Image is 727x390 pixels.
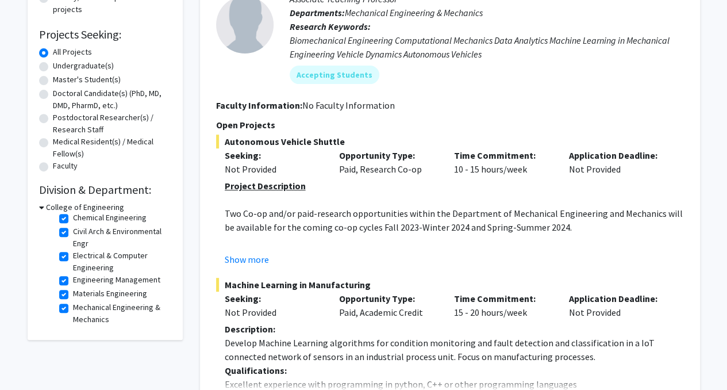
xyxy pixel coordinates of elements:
[302,100,395,111] span: No Faculty Information
[560,292,675,319] div: Not Provided
[225,323,275,335] strong: Description:
[73,212,147,224] label: Chemical Engineering
[454,148,552,162] p: Time Commitment:
[445,148,560,176] div: 10 - 15 hours/week
[290,33,684,61] div: Biomechanical Engineering Computational Mechanics Data Analytics Machine Learning in Mechanical E...
[53,136,171,160] label: Medical Resident(s) / Medical Fellow(s)
[345,7,483,18] span: Mechanical Engineering & Mechanics
[560,148,675,176] div: Not Provided
[53,46,92,58] label: All Projects
[73,274,160,286] label: Engineering Management
[290,7,345,18] b: Departments:
[73,225,168,250] label: Civil Arch & Environmental Engr
[339,148,437,162] p: Opportunity Type:
[53,112,171,136] label: Postdoctoral Researcher(s) / Research Staff
[330,148,445,176] div: Paid, Research Co-op
[225,162,322,176] div: Not Provided
[73,288,147,300] label: Materials Engineering
[216,118,684,132] p: Open Projects
[225,305,322,319] div: Not Provided
[53,160,78,172] label: Faculty
[39,28,171,41] h2: Projects Seeking:
[330,292,445,319] div: Paid, Academic Credit
[39,183,171,197] h2: Division & Department:
[339,292,437,305] p: Opportunity Type:
[53,74,121,86] label: Master's Student(s)
[445,292,560,319] div: 15 - 20 hours/week
[225,148,322,162] p: Seeking:
[454,292,552,305] p: Time Commitment:
[225,253,269,266] button: Show more
[225,292,322,305] p: Seeking:
[53,87,171,112] label: Doctoral Candidate(s) (PhD, MD, DMD, PharmD, etc.)
[216,100,302,111] b: Faculty Information:
[73,301,168,326] label: Mechanical Engineering & Mechanics
[225,336,684,364] p: Develop Machine Learning algorithms for condition monitoring and fault detection and classificati...
[9,338,49,381] iframe: Chat
[290,21,371,32] b: Research Keywords:
[569,148,667,162] p: Application Deadline:
[225,365,287,376] strong: Qualifications:
[46,201,124,213] h3: College of Engineering
[225,207,684,234] p: Two Co-op and/or paid-research opportunities within the Department of Mechanical Engineering and ...
[53,60,114,72] label: Undergraduate(s)
[290,66,379,84] mat-chip: Accepting Students
[225,180,306,192] u: Project Description
[216,278,684,292] span: Machine Learning in Manufacturing
[569,292,667,305] p: Application Deadline:
[73,250,168,274] label: Electrical & Computer Engineering
[216,135,684,148] span: Autonomous Vehicle Shuttle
